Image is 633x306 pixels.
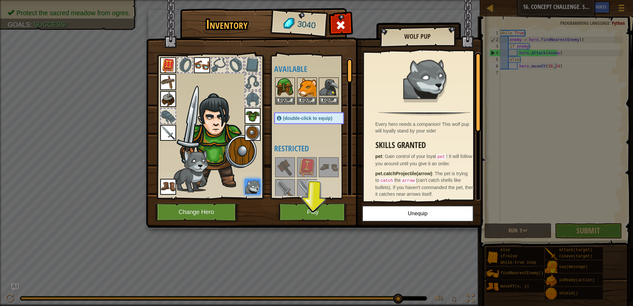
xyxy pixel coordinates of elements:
[386,33,449,40] h2: Wolf Pup
[319,78,338,97] img: portrait.png
[276,158,294,177] img: portrait.png
[382,154,385,159] span: :
[375,171,474,197] span: The pet is trying to the (can't catch shells like bullets). If you haven't commanded the pet, the...
[276,97,294,104] button: Equip
[297,18,316,31] span: 3040
[276,78,294,97] img: portrait.png
[160,57,176,73] img: portrait.png
[375,154,382,159] strong: pet
[160,125,176,141] img: portrait.png
[379,178,394,184] code: catch
[278,203,348,221] button: Play
[375,141,477,150] h3: Skills Granted
[185,18,269,31] h1: Inventory
[245,108,261,124] img: portrait.png
[298,78,316,97] img: portrait.png
[274,65,357,73] h4: Available
[160,74,176,90] img: portrait.png
[245,179,261,195] img: portrait.png
[436,154,446,160] code: pet
[319,97,338,104] button: Equip
[432,171,435,176] span: :
[276,180,294,198] img: portrait.png
[375,171,432,176] strong: pet.catchProjectile(arrow)
[155,203,239,221] button: Change Hero
[283,116,332,121] span: (double-click to equip)
[319,158,338,177] img: portrait.png
[375,154,472,166] span: Gain control of your loyal ! It will follow you around until you give it an order.
[160,91,176,107] img: portrait.png
[298,158,316,177] img: portrait.png
[298,180,316,198] img: portrait.png
[171,149,209,192] img: wolf-pup-paper-doll.png
[403,57,446,100] img: portrait.png
[362,205,474,222] button: Unequip
[375,121,477,134] div: Every hero needs a companion! This wolf pup will loyally stand by your side!
[160,179,176,195] img: portrait.png
[298,97,316,104] button: Equip
[177,93,258,189] img: male.png
[401,178,416,184] code: arrow
[245,125,261,141] img: portrait.png
[194,57,210,73] img: portrait.png
[274,144,357,153] h4: Restricted
[378,111,470,116] img: hr.png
